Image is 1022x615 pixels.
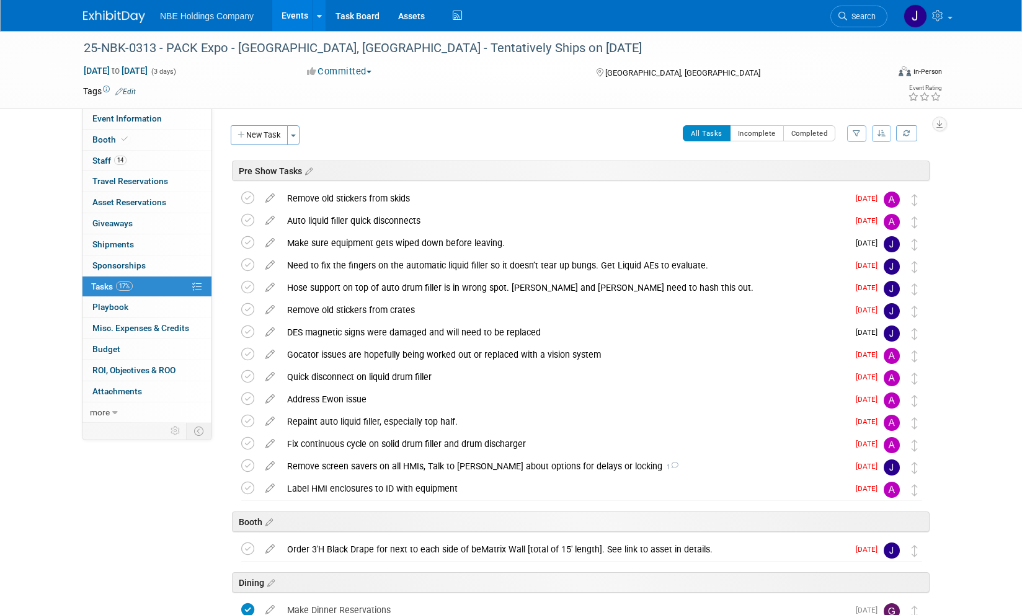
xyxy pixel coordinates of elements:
[82,192,211,213] a: Asset Reservations
[82,277,211,297] a: Tasks17%
[281,366,848,387] div: Quick disconnect on liquid drum filler
[912,239,918,250] i: Move task
[856,239,884,247] span: [DATE]
[281,299,848,321] div: Remove old stickers from crates
[83,11,145,23] img: ExhibitDay
[92,344,120,354] span: Budget
[856,283,884,292] span: [DATE]
[904,4,927,28] img: John Vargo
[856,216,884,225] span: [DATE]
[92,323,189,333] span: Misc. Expenses & Credits
[92,302,128,312] span: Playbook
[259,237,281,249] a: edit
[856,395,884,404] span: [DATE]
[884,192,900,208] img: Andrew Church-Payton
[814,64,942,83] div: Event Format
[912,462,918,474] i: Move task
[302,164,313,177] a: Edit sections
[783,125,836,141] button: Completed
[259,483,281,494] a: edit
[884,415,900,431] img: Andrew Church-Payton
[91,281,133,291] span: Tasks
[912,328,918,340] i: Move task
[884,348,900,364] img: Andrew Church-Payton
[259,193,281,204] a: edit
[912,395,918,407] i: Move task
[856,306,884,314] span: [DATE]
[912,283,918,295] i: Move task
[912,373,918,384] i: Move task
[683,125,731,141] button: All Tasks
[232,161,930,181] div: Pre Show Tasks
[884,459,900,476] img: Josh Dykstra
[912,417,918,429] i: Move task
[92,197,166,207] span: Asset Reservations
[92,156,127,166] span: Staff
[281,456,848,477] div: Remove screen savers on all HMIs, Talk to [PERSON_NAME] about options for delays or locking
[884,437,900,453] img: Andrew Church-Payton
[165,423,187,439] td: Personalize Event Tab Strip
[884,281,900,297] img: Josh Dykstra
[908,85,941,91] div: Event Rating
[92,386,142,396] span: Attachments
[259,304,281,316] a: edit
[856,261,884,270] span: [DATE]
[232,511,930,532] div: Booth
[884,542,900,559] img: John Vargo
[856,194,884,203] span: [DATE]
[303,65,376,78] button: Committed
[262,515,273,528] a: Edit sections
[82,234,211,255] a: Shipments
[912,306,918,317] i: Move task
[259,461,281,472] a: edit
[90,407,110,417] span: more
[281,210,848,231] div: Auto liquid filler quick disconnects
[856,328,884,337] span: [DATE]
[82,213,211,234] a: Giveaways
[150,68,176,76] span: (3 days)
[856,545,884,554] span: [DATE]
[281,478,848,499] div: Label HMI enclosures to ID with equipment
[79,37,869,60] div: 25-NBK-0313 - PACK Expo - [GEOGRAPHIC_DATA], [GEOGRAPHIC_DATA] - Tentatively Ships on [DATE]
[110,66,122,76] span: to
[912,440,918,451] i: Move task
[899,66,911,76] img: Format-Inperson.png
[259,438,281,449] a: edit
[281,389,848,410] div: Address Ewon issue
[912,194,918,206] i: Move task
[912,350,918,362] i: Move task
[232,572,930,593] div: Dining
[259,282,281,293] a: edit
[856,606,884,614] span: [DATE]
[114,156,127,165] span: 14
[730,125,784,141] button: Incomplete
[82,151,211,171] a: Staff14
[884,370,900,386] img: Andrew Church-Payton
[913,67,942,76] div: In-Person
[856,462,884,471] span: [DATE]
[259,544,281,555] a: edit
[884,214,900,230] img: Andrew Church-Payton
[82,318,211,338] a: Misc. Expenses & Credits
[896,125,917,141] a: Refresh
[92,218,133,228] span: Giveaways
[281,344,848,365] div: Gocator issues are hopefully being worked out or replaced with a vision system
[82,255,211,276] a: Sponsorships
[259,349,281,360] a: edit
[82,130,211,150] a: Booth
[662,463,678,471] span: 1
[884,392,900,409] img: Andrew Church-Payton
[160,11,254,21] span: NBE Holdings Company
[259,327,281,338] a: edit
[82,402,211,423] a: more
[92,260,146,270] span: Sponsorships
[259,215,281,226] a: edit
[856,373,884,381] span: [DATE]
[884,303,900,319] img: John Vargo
[912,545,918,557] i: Move task
[259,394,281,405] a: edit
[82,171,211,192] a: Travel Reservations
[92,365,176,375] span: ROI, Objectives & ROO
[281,322,848,343] div: DES magnetic signs were damaged and will need to be replaced
[856,440,884,448] span: [DATE]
